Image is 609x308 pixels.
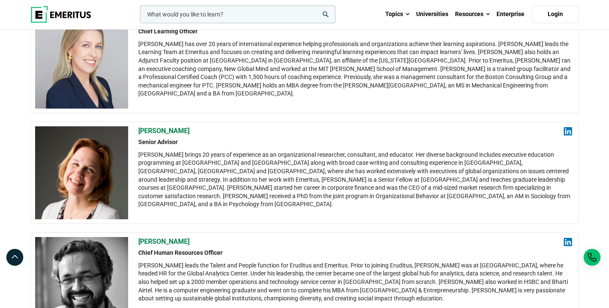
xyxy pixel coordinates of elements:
h2: [PERSON_NAME] [138,237,572,246]
h2: [PERSON_NAME] [138,126,572,136]
div: [PERSON_NAME] has over 20 years of international experience helping professionals and organizatio... [138,40,572,98]
img: linkedin.png [564,127,572,136]
div: [PERSON_NAME] leads the Talent and People function for Eruditus and Emeritus. Prior to joining Er... [138,262,572,303]
img: ashley_chiampo-300x300-1 [35,16,128,109]
a: Login [532,5,579,23]
h2: Chief Human Resources Officer [138,249,572,257]
h2: Chief Learning Officer [138,27,572,36]
h2: Senior Advisor [138,138,572,147]
img: linkedin.png [564,238,572,246]
input: woocommerce-product-search-field-0 [140,5,335,23]
img: Lisa-Rohrer-300x300-1 [35,126,128,219]
div: [PERSON_NAME] brings 20 years of experience as an organizational researcher, consultant, and educ... [138,151,572,209]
